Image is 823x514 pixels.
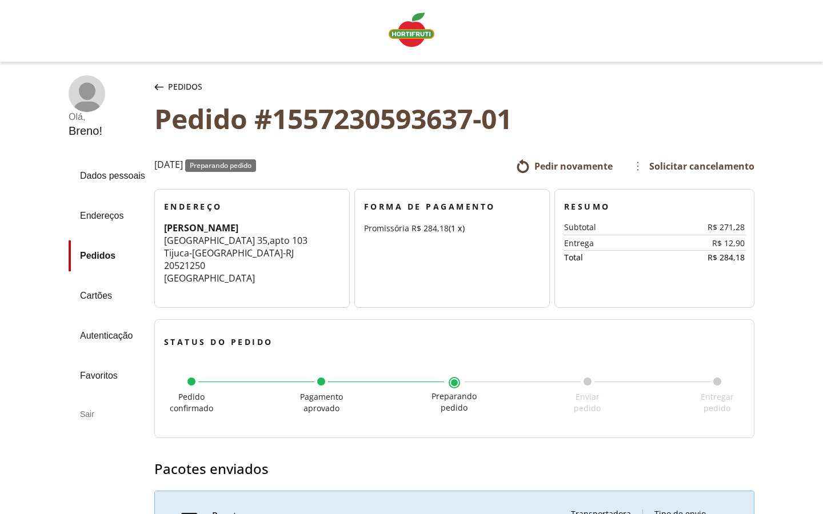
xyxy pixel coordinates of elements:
a: Pedidos [69,240,145,271]
span: 20521250 [164,259,205,272]
span: - [283,247,286,259]
a: Solicitar cancelamento [631,157,754,175]
div: Sair [69,400,145,428]
span: , [267,234,270,247]
div: Pedido #1557230593637-01 [154,103,754,134]
a: Dados pessoais [69,160,145,191]
h3: Endereço [164,201,340,212]
span: Enviar pedido [574,391,601,413]
div: Entrega [564,239,673,248]
span: 35 [257,234,267,247]
div: Total [564,253,654,262]
span: R$ 284,18 [411,223,449,234]
span: [DATE] [154,159,183,172]
span: [GEOGRAPHIC_DATA] [192,247,283,259]
span: apto 103 [270,234,307,247]
div: Promissória [364,222,540,234]
div: R$ 12,90 [673,239,745,248]
a: Autenticação [69,320,145,351]
button: Pedidos [152,75,205,98]
strong: [PERSON_NAME] [164,222,238,234]
span: - [189,247,192,259]
span: Preparando pedido [432,391,477,413]
span: Entregar pedido [701,391,734,413]
h3: Resumo [564,201,745,212]
span: Preparando pedido [190,160,251,170]
img: Logo [389,13,434,47]
a: Logo [384,8,439,54]
div: Subtotal [564,223,673,232]
a: Favoritos [69,360,145,391]
div: Olá , [69,112,102,122]
span: Pedidos [168,81,202,93]
div: R$ 284,18 [654,253,745,262]
a: Cartões [69,280,145,311]
span: Status do pedido [164,336,273,347]
span: Pedido confirmado [170,391,213,413]
span: [GEOGRAPHIC_DATA] [164,234,255,247]
span: (1 x) [449,223,465,234]
h3: Pacotes enviados [154,461,754,477]
span: Pagamento aprovado [300,391,343,413]
a: Endereços [69,200,145,231]
div: R$ 271,28 [673,223,745,232]
a: Pedir novamente [516,159,613,173]
span: Tijuca [164,247,189,259]
span: [GEOGRAPHIC_DATA] [164,272,255,284]
h3: Forma de Pagamento [364,201,540,212]
span: Pedir novamente [534,160,613,172]
span: RJ [286,247,294,259]
div: Breno ! [69,125,102,138]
